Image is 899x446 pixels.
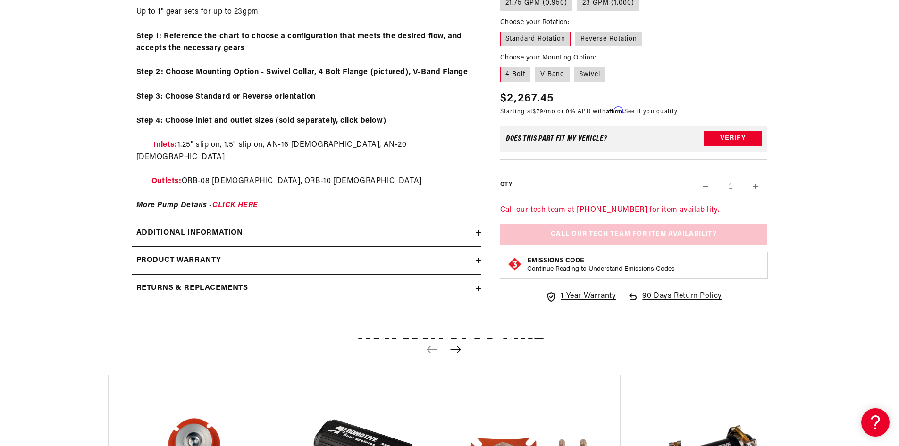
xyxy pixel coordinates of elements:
[506,135,607,143] div: Does This part fit My vehicle?
[136,202,258,209] strong: More Pump Details -
[507,257,522,272] img: Emissions code
[136,93,316,101] strong: Step 3: Choose Standard or Reverse orientation
[627,290,722,312] a: 90 Days Return Policy
[132,275,481,302] summary: Returns & replacements
[535,67,570,82] label: V Band
[500,17,570,27] legend: Choose your Rotation:
[606,107,623,114] span: Affirm
[500,32,571,47] label: Standard Rotation
[575,32,642,47] label: Reverse Rotation
[132,219,481,247] summary: Additional information
[527,257,584,264] strong: Emissions Code
[500,53,597,63] legend: Choose your Mounting Option:
[527,257,675,274] button: Emissions CodeContinue Reading to Understand Emissions Codes
[445,339,466,360] button: Next slide
[624,109,678,115] a: See if you qualify - Learn more about Affirm Financing (opens in modal)
[533,109,543,115] span: $79
[642,290,722,312] span: 90 Days Return Policy
[136,68,468,76] strong: Step 2: Choose Mounting Option - Swivel Collar, 4 Bolt Flange (pictured), V-Band Flange
[500,67,530,82] label: 4 Bolt
[500,181,512,189] label: QTY
[132,247,481,274] summary: Product warranty
[153,141,177,149] a: Inlets:
[527,265,675,274] p: Continue Reading to Understand Emissions Codes
[561,290,616,303] span: 1 Year Warranty
[500,90,554,107] span: $2,267.45
[574,67,605,82] label: Swivel
[546,290,616,303] a: 1 Year Warranty
[136,33,462,52] strong: Step 1: Reference the chart to choose a configuration that meets the desired flow, and accepts th...
[500,107,678,116] p: Starting at /mo or 0% APR with .
[422,339,443,360] button: Previous slide
[136,227,243,239] h2: Additional information
[108,338,791,360] h2: You may also like
[136,282,248,295] h2: Returns & replacements
[136,117,386,125] strong: Step 4: Choose inlet and outlet sizes (sold separately, click below)
[136,254,222,267] h2: Product warranty
[704,131,762,146] button: Verify
[500,206,719,214] a: Call our tech team at [PHONE_NUMBER] for item availability.
[212,202,258,209] a: CLICK HERE
[151,177,182,185] a: Outlets:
